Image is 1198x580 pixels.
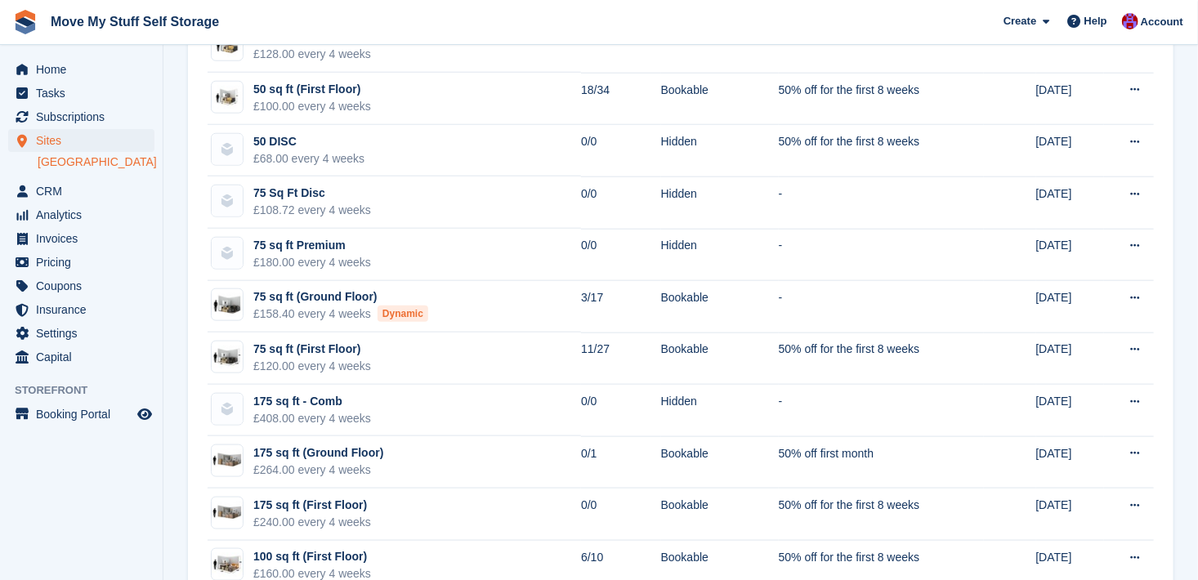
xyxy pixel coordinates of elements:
a: Move My Stuff Self Storage [44,8,226,35]
td: Bookable [661,73,779,125]
span: Tasks [36,82,134,105]
span: Home [36,58,134,81]
div: £108.72 every 4 weeks [253,202,371,219]
td: 5/16 [581,21,661,74]
span: Invoices [36,227,134,250]
td: Bookable [661,489,779,541]
span: Booking Portal [36,403,134,426]
td: 0/0 [581,489,661,541]
span: Subscriptions [36,105,134,128]
a: Preview store [135,404,154,424]
td: [DATE] [1036,125,1104,177]
div: 175 sq ft (First Floor) [253,497,371,514]
div: £408.00 every 4 weeks [253,410,371,427]
div: 75 sq ft (First Floor) [253,341,371,358]
a: [GEOGRAPHIC_DATA] [38,154,154,170]
td: Hidden [661,125,779,177]
a: menu [8,58,154,81]
div: £264.00 every 4 weeks [253,462,383,479]
td: 50% off for the first 8 weeks [779,332,985,385]
a: menu [8,227,154,250]
div: £158.40 every 4 weeks [253,306,428,323]
td: Bookable [661,332,779,385]
div: 175 sq ft - Comb [253,393,371,410]
div: £68.00 every 4 weeks [253,150,364,167]
img: stora-icon-8386f47178a22dfd0bd8f6a31ec36ba5ce8667c1dd55bd0f319d3a0aa187defe.svg [13,10,38,34]
span: Help [1084,13,1107,29]
span: Settings [36,322,134,345]
td: [DATE] [1036,332,1104,385]
img: 175-sqft-unit.jpg [212,502,243,525]
a: menu [8,298,154,321]
a: menu [8,180,154,203]
td: 0/0 [581,229,661,281]
td: Bookable [661,436,779,489]
span: Pricing [36,251,134,274]
div: 175 sq ft (Ground Floor) [253,444,383,462]
div: £180.00 every 4 weeks [253,254,371,271]
td: [DATE] [1036,281,1104,333]
span: Coupons [36,274,134,297]
td: [DATE] [1036,21,1104,74]
td: - [779,229,985,281]
span: Create [1004,13,1036,29]
td: - [779,385,985,437]
td: Bookable [661,21,779,74]
img: blank-unit-type-icon-ffbac7b88ba66c5e286b0e438baccc4b9c83835d4c34f86887a83fc20ec27e7b.svg [212,238,243,269]
td: [DATE] [1036,385,1104,437]
td: Hidden [661,229,779,281]
a: menu [8,346,154,368]
td: 18/34 [581,73,661,125]
div: 75 Sq Ft Disc [253,185,371,202]
td: 0/0 [581,125,661,177]
div: 100 sq ft (First Floor) [253,548,371,565]
td: - [779,21,985,74]
span: CRM [36,180,134,203]
div: Dynamic [378,306,428,322]
td: Bookable [661,281,779,333]
div: 50 sq ft (First Floor) [253,81,371,98]
a: menu [8,129,154,152]
div: 75 sq ft (Ground Floor) [253,288,428,306]
td: Hidden [661,176,779,229]
img: Carrie Machin [1122,13,1138,29]
td: 0/0 [581,176,661,229]
img: blank-unit-type-icon-ffbac7b88ba66c5e286b0e438baccc4b9c83835d4c34f86887a83fc20ec27e7b.svg [212,185,243,216]
td: 3/17 [581,281,661,333]
img: 175-sqft-unit.jpg [212,449,243,473]
span: Account [1141,14,1183,30]
td: [DATE] [1036,436,1104,489]
td: 0/0 [581,385,661,437]
td: 0/1 [581,436,661,489]
td: 50% off for the first 8 weeks [779,125,985,177]
td: Hidden [661,385,779,437]
a: menu [8,322,154,345]
span: Capital [36,346,134,368]
img: 100.jpg [212,553,243,577]
img: 75-sqft-unit.jpg [212,293,243,317]
td: 50% off first month [779,436,985,489]
td: - [779,176,985,229]
img: 75.jpg [212,346,243,369]
span: Storefront [15,382,163,399]
a: menu [8,203,154,226]
div: £120.00 every 4 weeks [253,358,371,375]
a: menu [8,105,154,128]
div: 50 DISC [253,133,364,150]
span: Insurance [36,298,134,321]
a: menu [8,82,154,105]
td: [DATE] [1036,489,1104,541]
td: [DATE] [1036,73,1104,125]
td: 11/27 [581,332,661,385]
img: 50.jpg [212,86,243,109]
div: 75 sq ft Premium [253,237,371,254]
img: blank-unit-type-icon-ffbac7b88ba66c5e286b0e438baccc4b9c83835d4c34f86887a83fc20ec27e7b.svg [212,134,243,165]
td: [DATE] [1036,229,1104,281]
td: 50% off for the first 8 weeks [779,489,985,541]
div: £240.00 every 4 weeks [253,514,371,531]
td: [DATE] [1036,176,1104,229]
a: menu [8,403,154,426]
a: menu [8,274,154,297]
span: Sites [36,129,134,152]
td: - [779,281,985,333]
